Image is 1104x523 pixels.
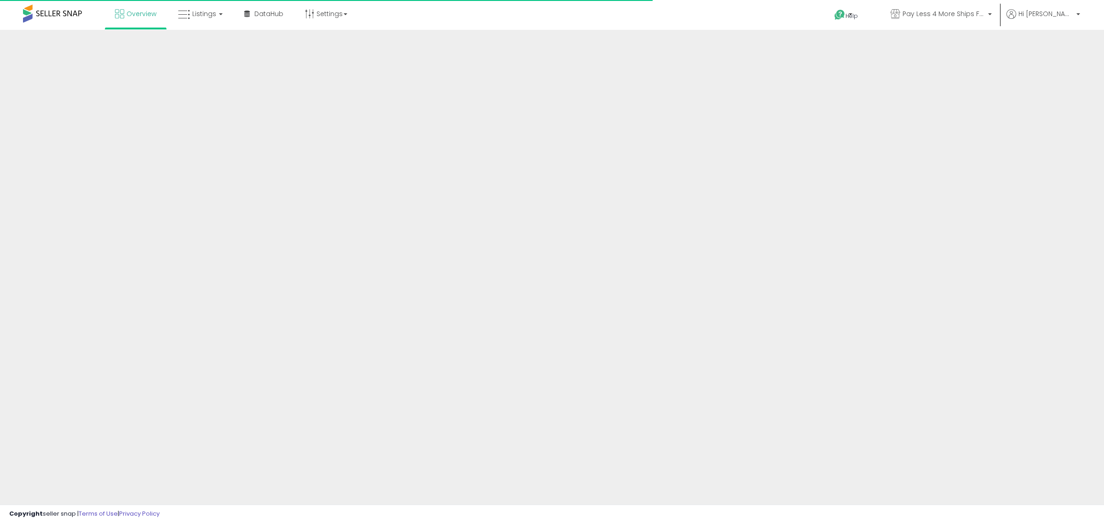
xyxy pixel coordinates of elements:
[254,9,283,18] span: DataHub
[1018,9,1074,18] span: Hi [PERSON_NAME]
[1006,9,1080,30] a: Hi [PERSON_NAME]
[126,9,156,18] span: Overview
[903,9,985,18] span: Pay Less 4 More Ships Fast
[827,2,876,30] a: Help
[192,9,216,18] span: Listings
[845,12,858,20] span: Help
[834,9,845,21] i: Get Help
